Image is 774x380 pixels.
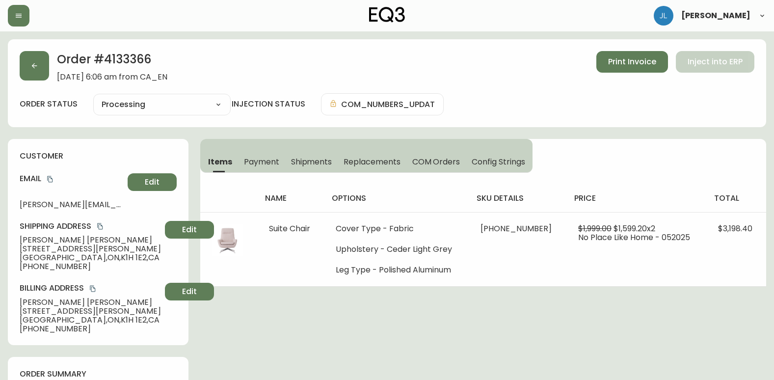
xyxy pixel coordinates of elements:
h2: Order # 4133366 [57,51,167,73]
img: 0a110135-15cf-4dd5-8bee-794d007c0d6b.jpg [212,224,243,256]
span: Items [208,157,232,167]
span: $3,198.40 [718,223,752,234]
span: Config Strings [472,157,525,167]
button: copy [88,284,98,294]
h4: options [332,193,460,204]
h4: total [714,193,758,204]
span: [PHONE_NUMBER] [480,223,552,234]
li: Upholstery - Ceder Light Grey [336,245,456,254]
label: order status [20,99,78,109]
button: Edit [165,283,214,300]
span: Replacements [344,157,400,167]
h4: name [265,193,316,204]
span: $1,999.00 [578,223,612,234]
span: COM Orders [412,157,460,167]
span: $1,599.20 x 2 [614,223,655,234]
span: Shipments [291,157,332,167]
span: Print Invoice [608,56,656,67]
button: copy [45,174,55,184]
span: [PERSON_NAME] [PERSON_NAME] [20,236,161,244]
li: Cover Type - Fabric [336,224,456,233]
span: [PERSON_NAME] [PERSON_NAME] [20,298,161,307]
span: [DATE] 6:06 am from CA_EN [57,73,167,81]
button: Print Invoice [596,51,668,73]
span: Edit [182,286,197,297]
span: [PHONE_NUMBER] [20,262,161,271]
span: [STREET_ADDRESS][PERSON_NAME] [20,244,161,253]
h4: injection status [232,99,305,109]
img: 1c9c23e2a847dab86f8017579b61559c [654,6,673,26]
h4: Billing Address [20,283,161,294]
span: No Place Like Home - 052025 [578,232,690,243]
span: [GEOGRAPHIC_DATA] , ON , K1H 1E2 , CA [20,316,161,325]
li: Leg Type - Polished Aluminum [336,266,456,274]
span: [PERSON_NAME] [681,12,750,20]
h4: sku details [477,193,559,204]
button: Edit [165,221,214,239]
button: Edit [128,173,177,191]
h4: Email [20,173,124,184]
h4: order summary [20,369,177,380]
span: [STREET_ADDRESS][PERSON_NAME] [20,307,161,316]
span: Edit [182,224,197,235]
span: Suite Chair [269,223,310,234]
span: [PHONE_NUMBER] [20,325,161,333]
span: Edit [145,177,160,188]
h4: customer [20,151,177,162]
h4: price [574,193,698,204]
span: [PERSON_NAME][EMAIL_ADDRESS][PERSON_NAME][DOMAIN_NAME] [20,200,124,209]
button: copy [95,221,105,231]
span: [GEOGRAPHIC_DATA] , ON , K1H 1E2 , CA [20,253,161,262]
img: logo [369,7,405,23]
span: Payment [244,157,279,167]
h4: Shipping Address [20,221,161,232]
